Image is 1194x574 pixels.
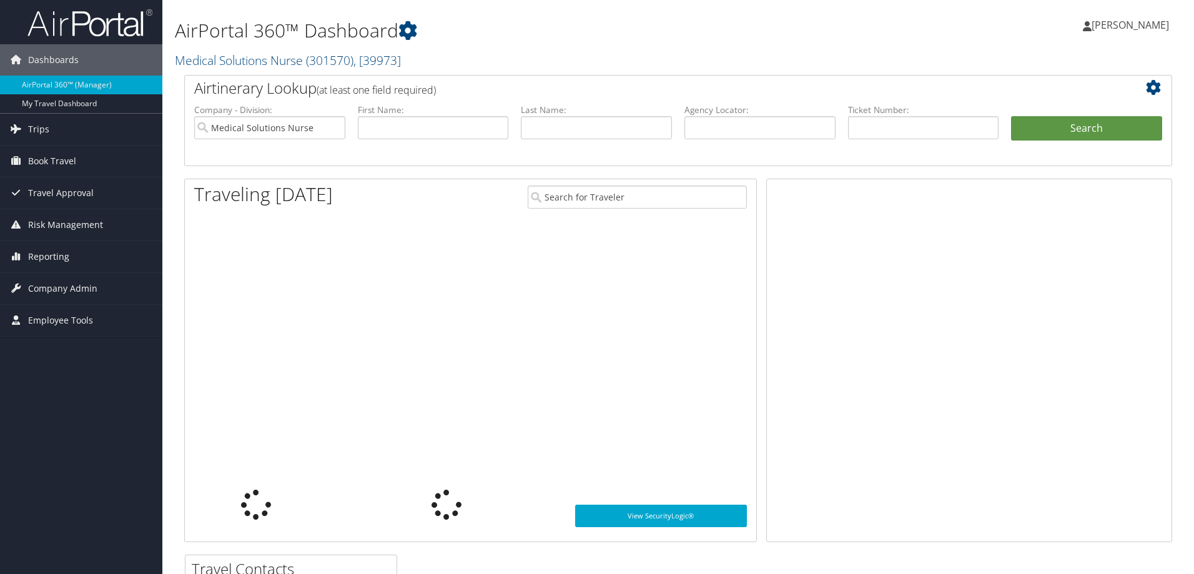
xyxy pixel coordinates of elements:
[575,505,747,527] a: View SecurityLogic®
[521,104,672,116] label: Last Name:
[528,186,747,209] input: Search for Traveler
[175,52,401,69] a: Medical Solutions Nurse
[175,17,846,44] h1: AirPortal 360™ Dashboard
[358,104,509,116] label: First Name:
[28,44,79,76] span: Dashboards
[28,177,94,209] span: Travel Approval
[1083,6,1182,44] a: [PERSON_NAME]
[28,146,76,177] span: Book Travel
[194,77,1080,99] h2: Airtinerary Lookup
[306,52,353,69] span: ( 301570 )
[848,104,999,116] label: Ticket Number:
[684,104,836,116] label: Agency Locator:
[28,209,103,240] span: Risk Management
[28,273,97,304] span: Company Admin
[194,104,345,116] label: Company - Division:
[27,8,152,37] img: airportal-logo.png
[317,83,436,97] span: (at least one field required)
[28,241,69,272] span: Reporting
[28,305,93,336] span: Employee Tools
[194,181,333,207] h1: Traveling [DATE]
[1011,116,1162,141] button: Search
[353,52,401,69] span: , [ 39973 ]
[1092,18,1169,32] span: [PERSON_NAME]
[28,114,49,145] span: Trips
